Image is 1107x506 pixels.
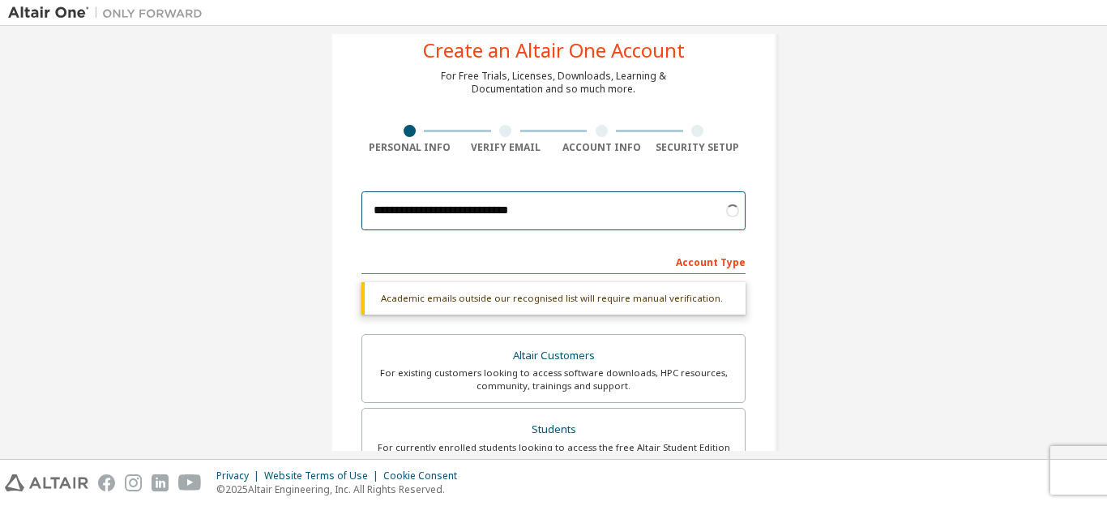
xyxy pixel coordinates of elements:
div: Privacy [216,470,264,482]
p: © 2025 Altair Engineering, Inc. All Rights Reserved. [216,482,467,496]
div: Academic emails outside our recognised list will require manual verification. [361,282,746,315]
div: For existing customers looking to access software downloads, HPC resources, community, trainings ... [372,367,735,392]
div: For currently enrolled students looking to access the free Altair Student Edition bundle and all ... [372,441,735,467]
img: altair_logo.svg [5,474,88,491]
div: For Free Trials, Licenses, Downloads, Learning & Documentation and so much more. [441,70,666,96]
div: Students [372,418,735,441]
div: Security Setup [650,141,746,154]
div: Account Type [361,248,746,274]
div: Personal Info [361,141,458,154]
div: Cookie Consent [383,470,467,482]
img: Altair One [8,5,211,21]
div: Website Terms of Use [264,470,383,482]
img: linkedin.svg [152,474,169,491]
img: facebook.svg [98,474,115,491]
div: Verify Email [458,141,554,154]
img: youtube.svg [178,474,202,491]
div: Create an Altair One Account [423,41,685,60]
img: instagram.svg [125,474,142,491]
div: Account Info [553,141,650,154]
div: Altair Customers [372,345,735,367]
